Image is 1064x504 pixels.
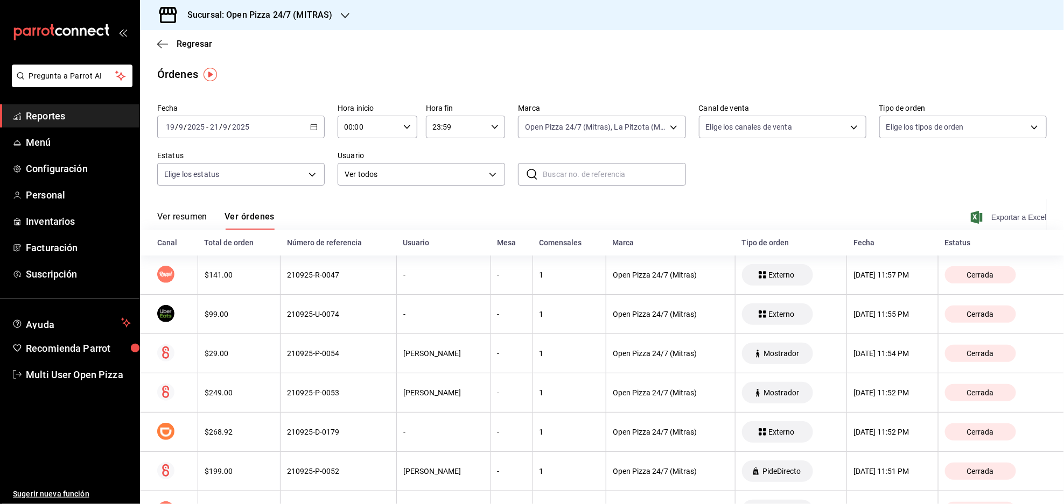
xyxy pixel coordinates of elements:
span: Sugerir nueva función [13,488,131,500]
input: ---- [187,123,205,131]
button: Exportar a Excel [973,211,1047,224]
div: Total de orden [204,238,274,247]
span: Reportes [26,109,131,123]
div: [DATE] 11:57 PM [853,271,931,279]
div: Open Pizza 24/7 (Mitras) [613,388,729,397]
div: Open Pizza 24/7 (Mitras) [613,428,729,436]
div: 210925-P-0054 [287,349,390,358]
span: Cerrada [963,388,998,397]
span: Cerrada [963,310,998,318]
div: Open Pizza 24/7 (Mitras) [613,271,729,279]
span: Cerrada [963,349,998,358]
span: Elige los tipos de orden [886,122,964,132]
span: / [175,123,178,131]
input: ---- [232,123,250,131]
div: 210925-U-0074 [287,310,390,318]
div: [PERSON_NAME] [403,349,484,358]
label: Marca [518,105,685,112]
span: / [184,123,187,131]
span: Menú [26,135,131,150]
button: Tooltip marker [204,68,217,81]
div: [DATE] 11:52 PM [853,388,931,397]
button: open_drawer_menu [118,28,127,37]
input: -- [178,123,184,131]
span: Elige los canales de venta [706,122,792,132]
div: 1 [540,388,599,397]
div: Mesa [497,238,526,247]
label: Estatus [157,152,325,160]
span: Pregunta a Parrot AI [29,70,116,82]
div: Open Pizza 24/7 (Mitras) [613,467,729,475]
span: Configuración [26,161,131,176]
div: $199.00 [205,467,274,475]
div: [DATE] 11:54 PM [853,349,931,358]
span: Externo [765,428,799,436]
input: -- [165,123,175,131]
button: Pregunta a Parrot AI [12,65,132,87]
div: - [498,349,526,358]
input: Buscar no. de referencia [543,164,685,185]
div: Marca [613,238,729,247]
span: Facturación [26,240,131,255]
div: $268.92 [205,428,274,436]
div: $99.00 [205,310,274,318]
span: Mostrador [760,388,804,397]
div: [PERSON_NAME] [403,467,484,475]
span: Ver todos [345,169,485,180]
span: Ayuda [26,316,117,329]
span: Inventarios [26,214,131,229]
div: 1 [540,310,599,318]
div: navigation tabs [157,211,275,230]
button: Ver órdenes [225,211,275,230]
div: Estatus [944,238,1047,247]
div: 1 [540,428,599,436]
span: Mostrador [760,349,804,358]
div: - [498,428,526,436]
label: Hora inicio [338,105,417,112]
div: - [498,271,526,279]
span: Externo [765,271,799,279]
div: 210925-R-0047 [287,271,390,279]
span: Recomienda Parrot [26,341,131,356]
div: Fecha [853,238,932,247]
span: PideDirecto [758,467,805,475]
span: Personal [26,188,131,202]
div: - [498,388,526,397]
div: $29.00 [205,349,274,358]
div: [DATE] 11:51 PM [853,467,931,475]
input: -- [223,123,228,131]
div: 210925-P-0052 [287,467,390,475]
div: Número de referencia [287,238,390,247]
button: Ver resumen [157,211,207,230]
label: Usuario [338,152,505,160]
label: Fecha [157,105,325,112]
span: Cerrada [963,271,998,279]
span: Multi User Open Pizza [26,367,131,382]
div: 1 [540,271,599,279]
div: $249.00 [205,388,274,397]
div: 1 [540,349,599,358]
div: Canal [157,238,191,247]
div: Tipo de orden [741,238,841,247]
div: 210925-P-0053 [287,388,390,397]
a: Pregunta a Parrot AI [8,78,132,89]
div: Órdenes [157,66,198,82]
span: Externo [765,310,799,318]
span: Cerrada [963,428,998,436]
h3: Sucursal: Open Pizza 24/7 (MITRAS) [179,9,332,22]
div: [DATE] 11:55 PM [853,310,931,318]
div: $141.00 [205,271,274,279]
div: [DATE] 11:52 PM [853,428,931,436]
div: - [403,428,484,436]
span: Regresar [177,39,212,49]
div: Comensales [539,238,599,247]
span: / [219,123,222,131]
div: Open Pizza 24/7 (Mitras) [613,310,729,318]
label: Hora fin [426,105,506,112]
div: - [498,467,526,475]
label: Tipo de orden [879,105,1047,112]
div: Usuario [403,238,484,247]
div: Open Pizza 24/7 (Mitras) [613,349,729,358]
span: - [206,123,208,131]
